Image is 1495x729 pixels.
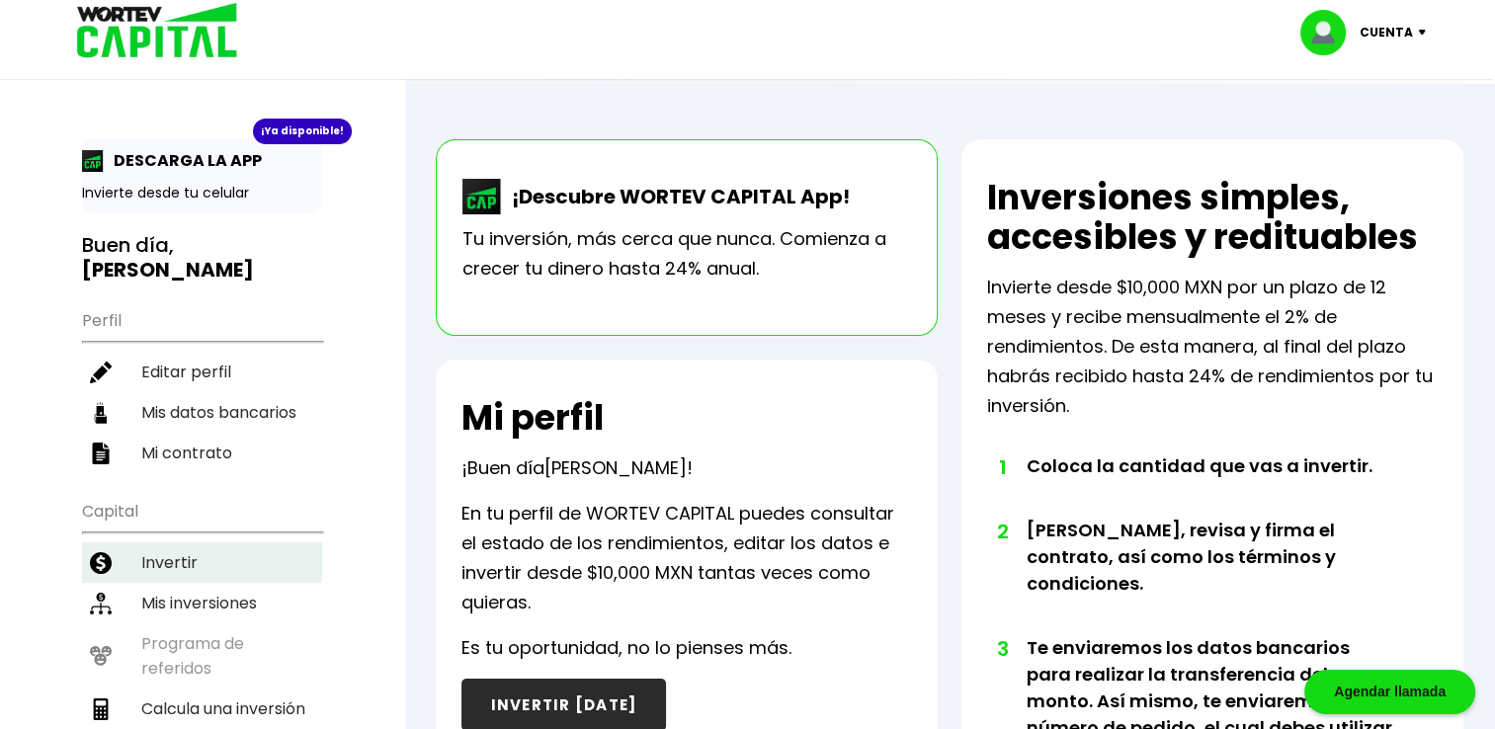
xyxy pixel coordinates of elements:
[1360,18,1413,47] p: Cuenta
[997,452,1007,482] span: 1
[82,583,322,623] a: Mis inversiones
[82,183,322,203] p: Invierte desde tu celular
[90,362,112,383] img: editar-icon.952d3147.svg
[82,392,322,433] a: Mis datos bancarios
[253,119,352,144] div: ¡Ya disponible!
[502,182,850,211] p: ¡Descubre WORTEV CAPITAL App!
[461,453,693,483] p: ¡Buen día !
[1304,670,1475,714] div: Agendar llamada
[987,273,1438,421] p: Invierte desde $10,000 MXN por un plazo de 12 meses y recibe mensualmente el 2% de rendimientos. ...
[987,178,1438,257] h2: Inversiones simples, accesibles y redituables
[82,150,104,172] img: app-icon
[90,698,112,720] img: calculadora-icon.17d418c4.svg
[461,499,912,617] p: En tu perfil de WORTEV CAPITAL puedes consultar el estado de los rendimientos, editar los datos e...
[104,148,262,173] p: DESCARGA LA APP
[1413,30,1440,36] img: icon-down
[82,352,322,392] a: Editar perfil
[82,688,322,729] a: Calcula una inversión
[997,634,1007,664] span: 3
[90,593,112,614] img: inversiones-icon.6695dc30.svg
[1027,517,1393,634] li: [PERSON_NAME], revisa y firma el contrato, así como los términos y condiciones.
[90,402,112,424] img: datos-icon.10cf9172.svg
[544,455,687,480] span: [PERSON_NAME]
[90,443,112,464] img: contrato-icon.f2db500c.svg
[82,256,254,283] b: [PERSON_NAME]
[462,179,502,214] img: wortev-capital-app-icon
[1300,10,1360,55] img: profile-image
[82,298,322,473] ul: Perfil
[90,552,112,574] img: invertir-icon.b3b967d7.svg
[461,398,604,438] h2: Mi perfil
[461,633,791,663] p: Es tu oportunidad, no lo pienses más.
[82,542,322,583] a: Invertir
[462,224,911,283] p: Tu inversión, más cerca que nunca. Comienza a crecer tu dinero hasta 24% anual.
[997,517,1007,546] span: 2
[82,433,322,473] a: Mi contrato
[1027,452,1393,517] li: Coloca la cantidad que vas a invertir.
[82,233,322,283] h3: Buen día,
